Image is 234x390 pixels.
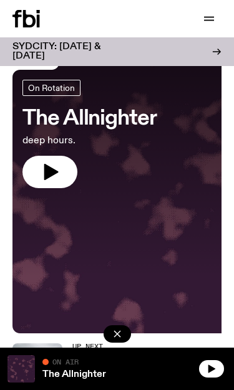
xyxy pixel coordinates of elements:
[22,80,157,188] a: The Allnighterdeep hours.
[28,83,75,92] span: On Rotation
[52,358,79,366] span: On Air
[22,133,157,148] p: deep hours.
[42,369,106,379] a: The Allnighter
[22,80,80,96] a: On Rotation
[72,343,154,350] h2: Up Next
[12,42,112,61] h3: SYDCITY: [DATE] & [DATE]
[22,108,157,128] h3: The Allnighter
